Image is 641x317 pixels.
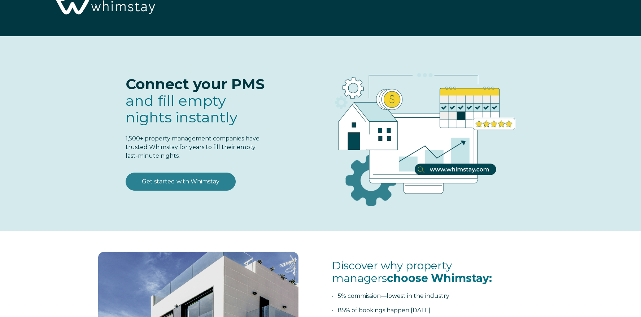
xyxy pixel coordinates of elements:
span: • 85% of bookings happen [DATE] [332,307,431,314]
span: choose Whimstay: [387,272,492,285]
span: Connect your PMS [126,75,265,93]
img: RBO Ilustrations-03 [294,51,548,217]
span: • 5% commission—lowest in the industry [332,292,449,299]
span: and [126,92,237,126]
span: fill empty nights instantly [126,92,237,126]
span: Discover why property managers [332,259,492,285]
a: Get started with Whimstay [126,173,236,191]
span: 1,500+ property management companies have trusted Whimstay for years to fill their empty last-min... [126,135,260,159]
